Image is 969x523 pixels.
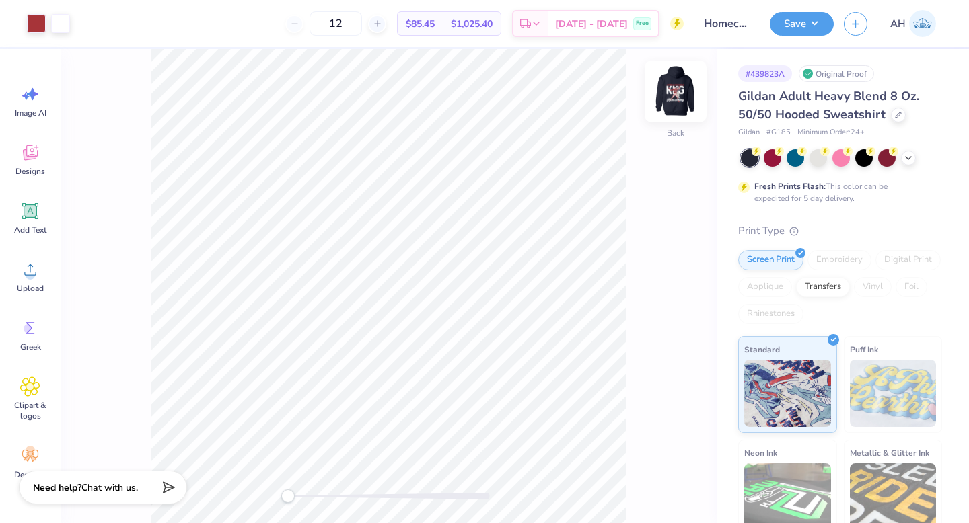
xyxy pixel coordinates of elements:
[14,469,46,480] span: Decorate
[754,180,920,204] div: This color can be expedited for 5 day delivery.
[738,65,792,82] div: # 439823A
[875,250,941,270] div: Digital Print
[33,481,81,494] strong: Need help?
[15,108,46,118] span: Image AI
[766,127,791,138] span: # G185
[808,250,871,270] div: Embroidery
[890,16,906,32] span: AH
[854,277,892,297] div: Vinyl
[20,341,41,352] span: Greek
[14,225,46,235] span: Add Text
[406,17,435,31] span: $85.45
[81,481,138,494] span: Chat with us.
[738,127,760,138] span: Gildan
[738,304,803,324] div: Rhinestones
[738,88,919,122] span: Gildan Adult Heavy Blend 8 Oz. 50/50 Hooded Sweatshirt
[649,65,703,118] img: Back
[636,19,649,28] span: Free
[770,12,834,36] button: Save
[15,166,45,177] span: Designs
[8,400,52,421] span: Clipart & logos
[744,360,831,427] img: Standard
[796,277,850,297] div: Transfers
[451,17,493,31] span: $1,025.40
[310,11,362,36] input: – –
[909,10,936,37] img: Abby Horton
[799,65,874,82] div: Original Proof
[738,223,942,239] div: Print Type
[744,446,777,460] span: Neon Ink
[281,489,295,503] div: Accessibility label
[744,342,780,356] span: Standard
[850,446,929,460] span: Metallic & Glitter Ink
[694,10,760,37] input: Untitled Design
[667,127,684,139] div: Back
[896,277,927,297] div: Foil
[850,342,878,356] span: Puff Ink
[555,17,628,31] span: [DATE] - [DATE]
[738,277,792,297] div: Applique
[850,360,937,427] img: Puff Ink
[797,127,865,138] span: Minimum Order: 24 +
[738,250,803,270] div: Screen Print
[754,181,826,192] strong: Fresh Prints Flash:
[884,10,942,37] a: AH
[17,283,44,294] span: Upload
